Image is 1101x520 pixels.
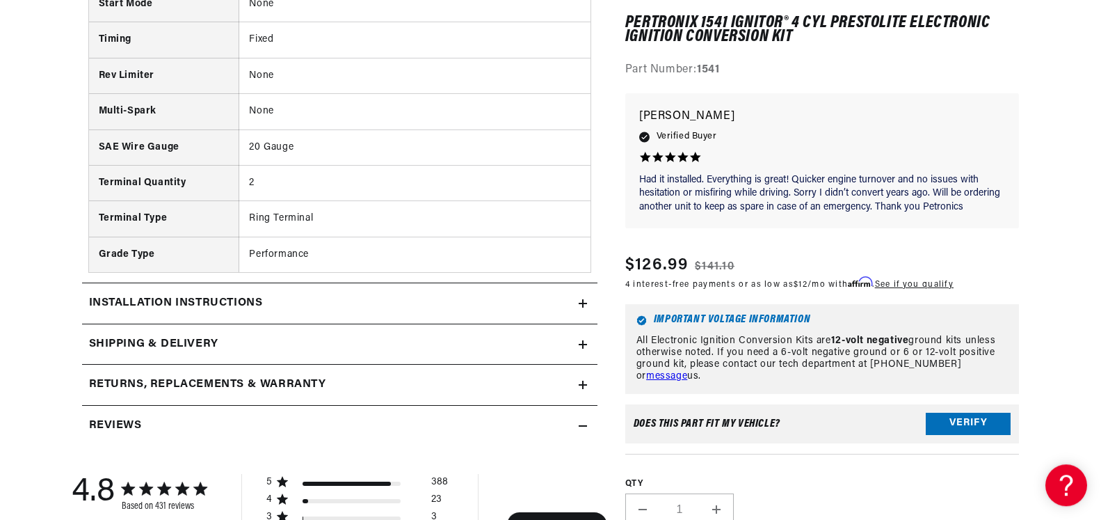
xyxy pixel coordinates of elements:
div: 4.8 [72,474,115,512]
strong: 12-volt negative [831,336,909,347]
summary: Reviews [82,406,597,446]
summary: Shipping & Delivery [82,324,597,365]
p: 4 interest-free payments or as low as /mo with . [625,278,954,291]
th: Rev Limiter [89,58,239,93]
p: All Electronic Ignition Conversion Kits are ground kits unless otherwise noted. If you need a 6-v... [636,336,1008,383]
span: Verified Buyer [657,129,716,145]
h2: Returns, Replacements & Warranty [89,376,326,394]
div: 388 [431,476,448,494]
div: Part Number: [625,62,1020,80]
th: Grade Type [89,237,239,272]
s: $141.10 [695,258,734,275]
button: Verify [926,413,1011,435]
strong: 1541 [697,65,719,76]
td: None [239,58,590,93]
h2: Shipping & Delivery [89,336,218,354]
td: Ring Terminal [239,201,590,237]
div: 4 star by 23 reviews [266,494,448,511]
span: $126.99 [625,253,688,278]
th: Timing [89,22,239,58]
td: Fixed [239,22,590,58]
div: Does This part fit My vehicle? [634,418,780,430]
summary: Installation instructions [82,283,597,324]
span: $12 [794,281,807,289]
td: 2 [239,166,590,201]
th: Multi-Spark [89,94,239,129]
div: 5 [266,476,272,489]
div: 23 [431,494,442,511]
th: Terminal Quantity [89,166,239,201]
h1: PerTronix 1541 Ignitor® 4 cyl Prestolite Electronic Ignition Conversion Kit [625,16,1020,45]
div: 5 star by 388 reviews [266,476,448,494]
h2: Reviews [89,417,142,435]
td: 20 Gauge [239,129,590,165]
div: Based on 431 reviews [122,501,207,512]
th: Terminal Type [89,201,239,237]
p: Had it installed. Everything is great! Quicker engine turnover and no issues with hesitation or m... [639,173,1006,214]
span: Affirm [848,277,872,287]
h2: Installation instructions [89,294,263,313]
a: message [646,371,687,381]
th: SAE Wire Gauge [89,129,239,165]
td: Performance [239,237,590,272]
p: [PERSON_NAME] [639,107,1006,127]
summary: Returns, Replacements & Warranty [82,365,597,405]
a: See if you qualify - Learn more about Affirm Financing (opens in modal) [875,281,954,289]
div: 4 [266,494,272,506]
label: QTY [625,478,1020,490]
h6: Important Voltage Information [636,316,1008,326]
td: None [239,94,590,129]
